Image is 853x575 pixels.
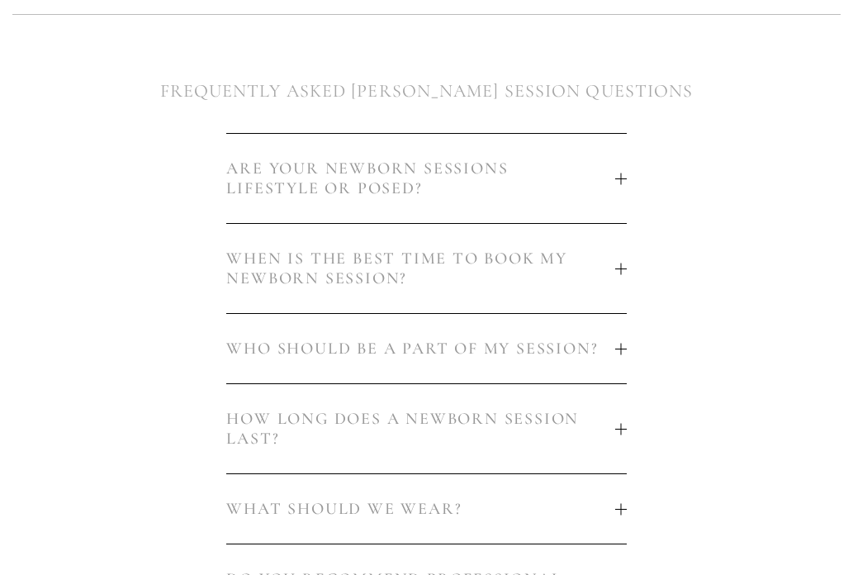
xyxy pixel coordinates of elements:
button: WHEN IS THE BEST TIME TO BOOK MY NEWBORN SESSION? [226,224,626,313]
span: WHAT SHOULD WE WEAR? [226,499,614,519]
button: WHO SHOULD BE A PART OF MY SESSION? [226,314,626,383]
button: ARE YOUR NEWBORN SESSIONS LIFESTYLE OR POSED? [226,134,626,223]
h2: FREQUENTLY ASKED [PERSON_NAME] SESSION QUESTIONS [12,50,840,105]
span: WHO SHOULD BE A PART OF MY SESSION? [226,339,614,359]
span: WHEN IS THE BEST TIME TO BOOK MY NEWBORN SESSION? [226,249,614,288]
span: ARE YOUR NEWBORN SESSIONS LIFESTYLE OR POSED? [226,159,614,198]
button: HOW LONG DOES A NEWBORN SESSION LAST? [226,384,626,473]
button: WHAT SHOULD WE WEAR? [226,474,626,544]
span: HOW LONG DOES A NEWBORN SESSION LAST? [226,409,614,449]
